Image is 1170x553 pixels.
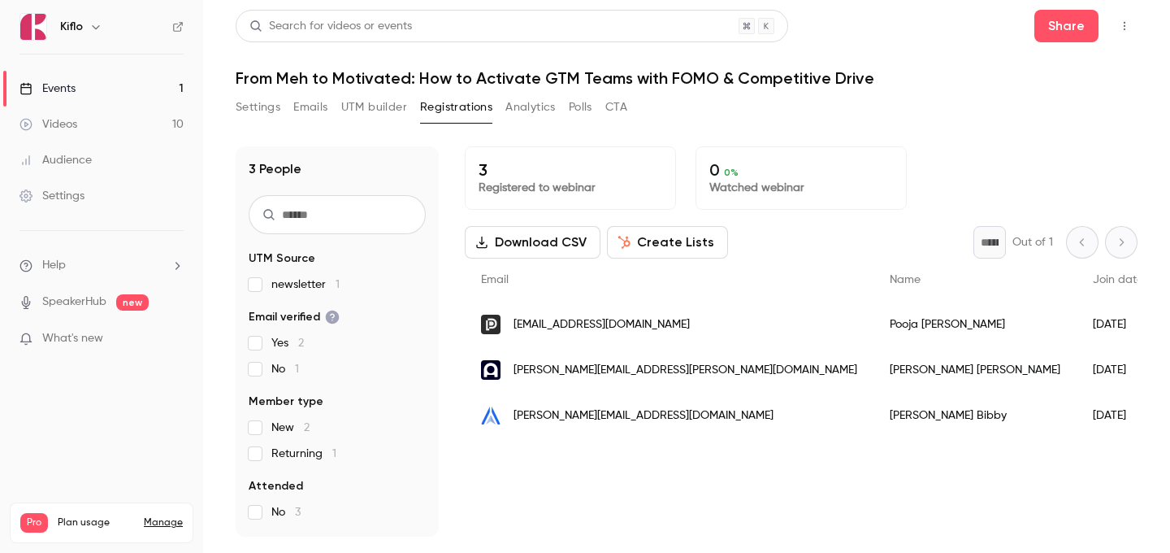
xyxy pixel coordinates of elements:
[150,533,183,547] p: / 150
[479,180,662,196] p: Registered to webinar
[1077,302,1159,347] div: [DATE]
[19,81,76,97] div: Events
[479,160,662,180] p: 3
[513,407,773,425] span: [PERSON_NAME][EMAIL_ADDRESS][DOMAIN_NAME]
[332,448,336,459] span: 1
[341,94,407,120] button: UTM builder
[1077,347,1159,393] div: [DATE]
[295,364,299,375] span: 1
[481,315,500,334] img: promobitech.com
[271,335,304,351] span: Yes
[271,420,310,436] span: New
[873,393,1077,438] div: [PERSON_NAME] Bibby
[20,533,51,547] p: Videos
[293,94,327,120] button: Emails
[709,160,893,180] p: 0
[505,94,556,120] button: Analytics
[20,14,46,40] img: Kiflo
[150,535,160,545] span: 10
[271,446,336,462] span: Returning
[1077,393,1159,438] div: [DATE]
[42,257,66,274] span: Help
[116,294,149,311] span: new
[164,332,184,346] iframe: Noticeable Trigger
[298,337,304,349] span: 2
[19,257,184,274] li: help-dropdown-opener
[19,188,84,204] div: Settings
[1093,274,1143,285] span: Join date
[249,159,301,179] h1: 3 People
[481,406,500,425] img: alignedpartner.com
[1012,234,1053,250] p: Out of 1
[336,279,340,290] span: 1
[605,94,627,120] button: CTA
[724,167,739,178] span: 0 %
[42,294,106,311] a: SpeakerHub
[20,513,48,533] span: Pro
[465,226,600,259] button: Download CSV
[58,516,134,529] span: Plan usage
[19,152,92,168] div: Audience
[709,180,893,196] p: Watched webinar
[271,361,299,377] span: No
[420,94,492,120] button: Registrations
[249,478,303,494] span: Attended
[249,309,340,325] span: Email verified
[607,226,728,259] button: Create Lists
[513,316,690,333] span: [EMAIL_ADDRESS][DOMAIN_NAME]
[236,94,280,120] button: Settings
[60,19,83,35] h6: Kiflo
[481,360,500,380] img: ada.support
[569,94,592,120] button: Polls
[890,274,921,285] span: Name
[873,347,1077,393] div: [PERSON_NAME] [PERSON_NAME]
[144,516,183,529] a: Manage
[271,504,301,520] span: No
[271,276,340,293] span: newsletter
[295,507,301,518] span: 3
[513,362,857,379] span: [PERSON_NAME][EMAIL_ADDRESS][PERSON_NAME][DOMAIN_NAME]
[304,422,310,433] span: 2
[481,274,509,285] span: Email
[42,330,103,347] span: What's new
[249,18,412,35] div: Search for videos or events
[236,68,1137,88] h1: From Meh to Motivated: How to Activate GTM Teams with FOMO & Competitive Drive
[249,394,323,410] span: Member type
[19,116,77,133] div: Videos
[1034,10,1098,42] button: Share
[249,250,315,267] span: UTM Source
[873,302,1077,347] div: Pooja [PERSON_NAME]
